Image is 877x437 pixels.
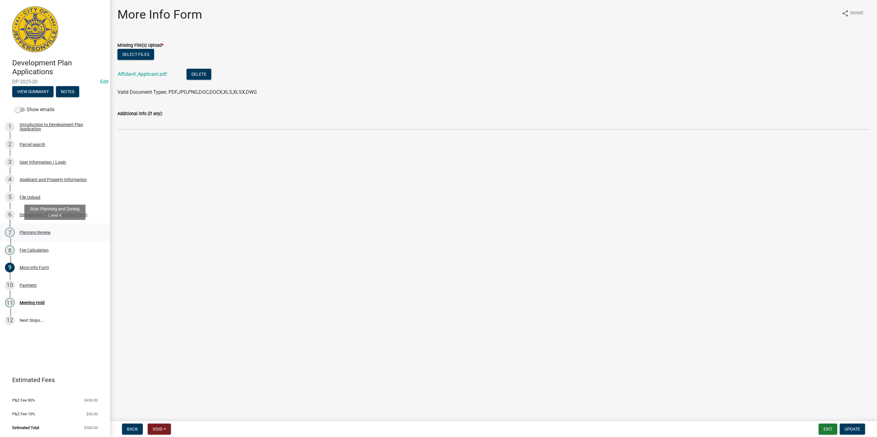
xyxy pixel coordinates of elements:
[20,300,45,305] div: Meeting Hold
[5,157,15,167] div: 3
[12,6,58,52] img: City of Jeffersonville, Indiana
[56,89,79,94] wm-modal-confirm: Notes
[842,10,849,17] i: share
[5,280,15,290] div: 10
[5,140,15,149] div: 2
[12,398,35,402] span: P&Z Fee 90%
[12,412,35,416] span: P&Z Fee 10%
[127,427,138,432] span: Back
[100,79,109,85] wm-modal-confirm: Edit Application Number
[122,424,143,435] button: Back
[845,427,860,432] span: Update
[5,122,15,132] div: 1
[20,122,100,131] div: Introduction to Development Plan Application
[819,424,837,435] button: Exit
[20,142,45,147] div: Parcel search
[187,72,211,78] wm-modal-confirm: Delete Document
[5,228,15,237] div: 7
[12,86,54,97] button: View Summary
[24,205,86,220] div: Role: Planning and Zoning Level 4
[20,230,51,235] div: Planning Review
[5,374,100,386] a: Estimated Fees
[850,10,864,17] span: Share
[56,86,79,97] button: Notes
[118,71,167,77] a: Affidavit_Applicant.pdf
[20,177,87,182] div: Applicant and Property Information
[117,89,257,95] span: Valid Document Types: PDF,JPG,PNG,DOC,DOCX,XLS,XLSX,DWG
[5,192,15,202] div: 5
[86,412,98,416] span: $50.00
[20,160,66,164] div: User Information / Login
[840,424,865,435] button: Update
[12,426,39,430] span: Estimated Total
[148,424,171,435] button: Void
[5,263,15,272] div: 9
[20,265,49,270] div: More Info Form
[84,426,98,430] span: $500.00
[153,427,162,432] span: Void
[5,315,15,325] div: 12
[20,213,87,217] div: Development Plan Application Form
[12,79,98,85] span: DP-2025-20
[84,398,98,402] span: $450.00
[117,112,163,116] label: Additional info (if any):
[12,89,54,94] wm-modal-confirm: Summary
[5,298,15,308] div: 11
[20,248,49,252] div: Fee Calculation
[5,245,15,255] div: 8
[20,283,37,287] div: Payment
[5,175,15,184] div: 4
[12,59,105,76] h4: Development Plan Applications
[20,195,40,199] div: File Upload
[5,210,15,220] div: 6
[117,49,154,60] button: Select files
[15,106,54,113] label: Show emails
[117,43,164,48] label: Missing File(s) Upload
[117,7,202,22] h1: More Info Form
[187,69,211,80] button: Delete
[837,7,868,19] button: shareShare
[100,79,109,85] a: Edit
